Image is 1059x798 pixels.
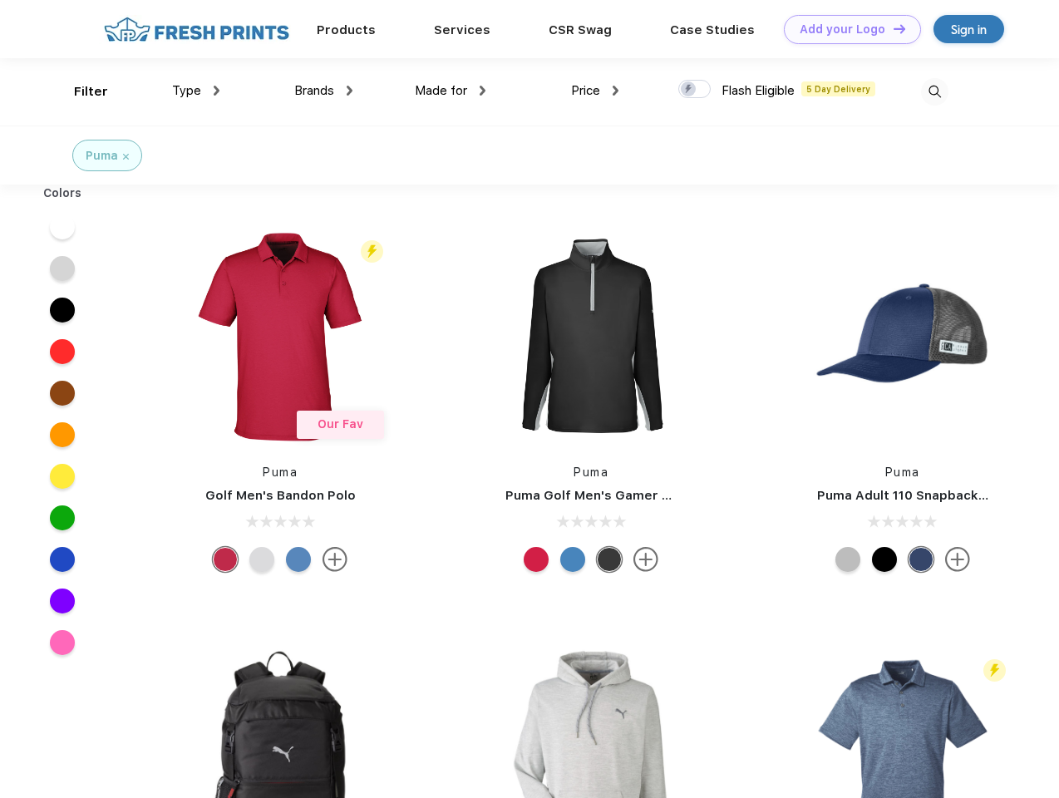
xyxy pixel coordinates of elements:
img: DT [894,24,905,33]
img: more.svg [633,547,658,572]
a: Golf Men's Bandon Polo [205,488,356,503]
img: func=resize&h=266 [480,226,702,447]
span: Flash Eligible [722,83,795,98]
a: Puma [885,465,920,479]
div: Ski Patrol [213,547,238,572]
a: Services [434,22,490,37]
a: Sign in [933,15,1004,43]
div: Add your Logo [800,22,885,37]
a: CSR Swag [549,22,612,37]
img: dropdown.png [214,86,219,96]
img: func=resize&h=266 [792,226,1013,447]
div: Quarry with Brt Whit [835,547,860,572]
div: Colors [31,185,95,202]
img: more.svg [323,547,347,572]
img: more.svg [945,547,970,572]
span: Type [172,83,201,98]
img: flash_active_toggle.svg [983,659,1006,682]
div: Ski Patrol [524,547,549,572]
span: 5 Day Delivery [801,81,875,96]
div: High Rise [249,547,274,572]
img: dropdown.png [480,86,485,96]
img: dropdown.png [613,86,618,96]
span: Our Fav [318,417,363,431]
img: flash_active_toggle.svg [361,240,383,263]
div: Peacoat with Qut Shd [909,547,933,572]
span: Made for [415,83,467,98]
img: dropdown.png [347,86,352,96]
div: Lake Blue [286,547,311,572]
div: Puma [86,147,118,165]
a: Products [317,22,376,37]
a: Puma [263,465,298,479]
img: func=resize&h=266 [170,226,391,447]
div: Filter [74,82,108,101]
span: Brands [294,83,334,98]
span: Price [571,83,600,98]
img: desktop_search.svg [921,78,948,106]
div: Puma Black [597,547,622,572]
div: Sign in [951,20,987,39]
div: Pma Blk Pma Blk [872,547,897,572]
a: Puma [574,465,608,479]
img: fo%20logo%202.webp [99,15,294,44]
div: Bright Cobalt [560,547,585,572]
img: filter_cancel.svg [123,154,129,160]
a: Puma Golf Men's Gamer Golf Quarter-Zip [505,488,768,503]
